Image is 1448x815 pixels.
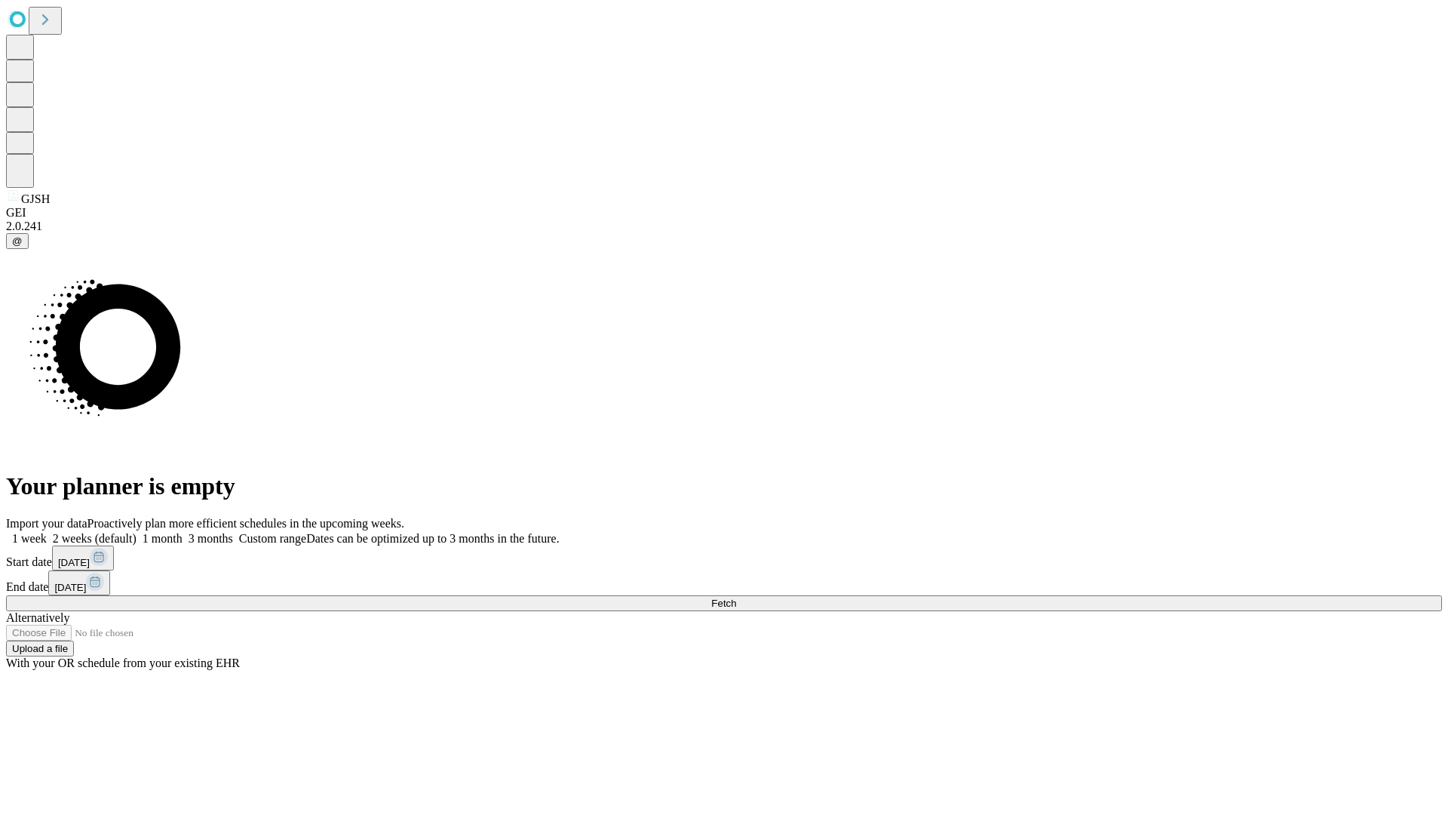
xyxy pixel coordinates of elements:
span: Custom range [239,532,306,545]
span: [DATE] [58,557,90,568]
div: 2.0.241 [6,220,1442,233]
h1: Your planner is empty [6,472,1442,500]
button: Fetch [6,595,1442,611]
div: End date [6,570,1442,595]
span: Dates can be optimized up to 3 months in the future. [306,532,559,545]
div: Start date [6,546,1442,570]
span: With your OR schedule from your existing EHR [6,657,240,669]
span: 2 weeks (default) [53,532,137,545]
span: @ [12,235,23,247]
button: @ [6,233,29,249]
span: GJSH [21,192,50,205]
span: Import your data [6,517,87,530]
span: Alternatively [6,611,69,624]
button: [DATE] [52,546,114,570]
span: Fetch [711,598,736,609]
span: [DATE] [54,582,86,593]
button: [DATE] [48,570,110,595]
span: Proactively plan more efficient schedules in the upcoming weeks. [87,517,404,530]
span: 3 months [189,532,233,545]
span: 1 week [12,532,47,545]
span: 1 month [143,532,183,545]
button: Upload a file [6,641,74,657]
div: GEI [6,206,1442,220]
